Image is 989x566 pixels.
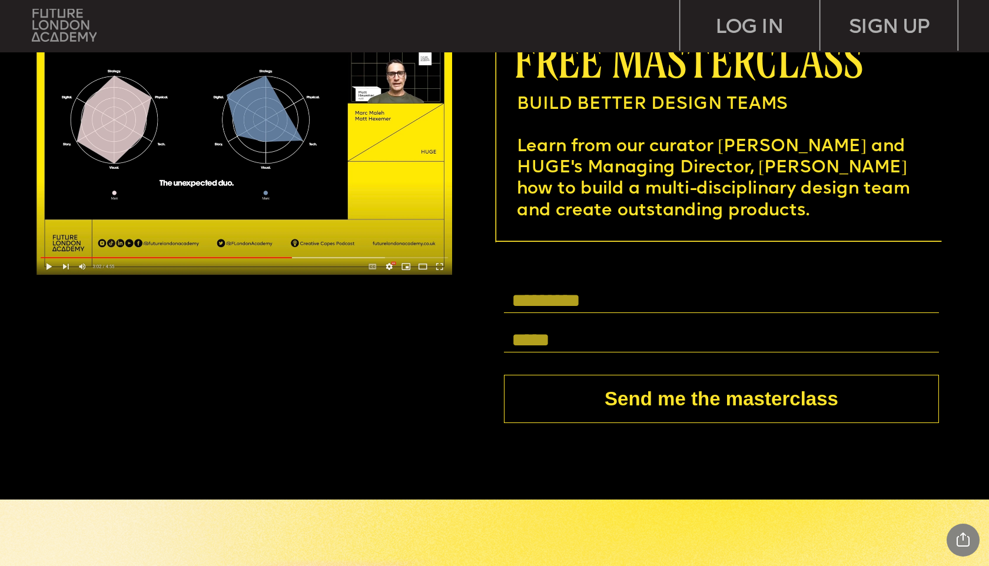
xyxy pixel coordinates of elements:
[36,41,452,275] img: upload-6120175a-1ecc-4694-bef1-d61fdbc9d61d.jpg
[514,34,864,85] span: free masterclass
[517,96,788,113] span: BUILD BETTER DESIGN TEAMS
[517,139,915,219] span: Learn from our curator [PERSON_NAME] and HUGE's Managing Director, [PERSON_NAME] how to build a m...
[947,524,980,557] div: Share
[32,9,97,42] img: upload-bfdffa89-fac7-4f57-a443-c7c39906ba42.png
[504,375,938,423] button: Send me the masterclass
